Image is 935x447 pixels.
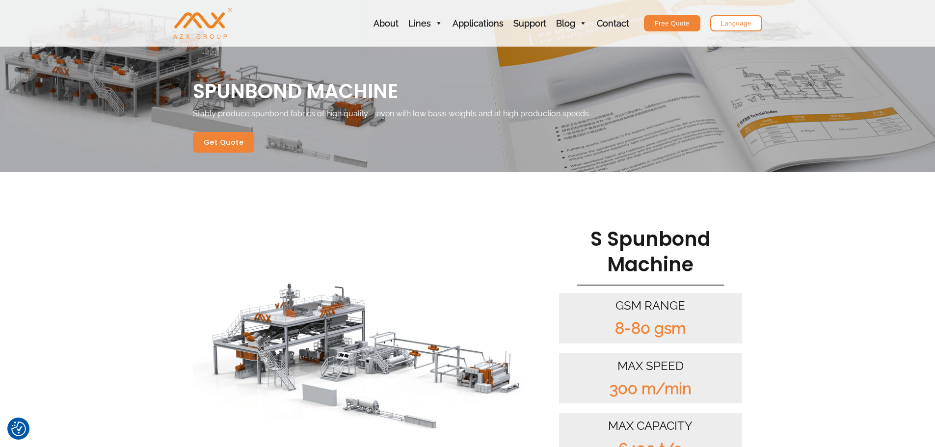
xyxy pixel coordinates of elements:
[564,358,738,373] div: MAX SPEED
[710,15,762,31] a: Language
[564,378,738,399] div: 300 m/min
[204,139,244,146] span: Get Quote
[564,418,738,433] div: MAX CAPACITY
[173,18,232,27] a: AZX Nonwoven Machine
[193,79,743,104] h1: spunbond machine
[11,421,26,436] img: Revisit consent button
[193,109,743,119] p: Stably produce spunbond fabrics of high quality – even with low basis weights and at high product...
[644,15,700,31] a: Free Quote
[559,226,743,277] h2: S Spunbond Machine
[193,132,255,153] a: Get Quote
[564,318,738,339] div: 8-80 gsm
[11,421,26,436] button: Consent Preferences
[564,298,738,313] div: GSM RANGE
